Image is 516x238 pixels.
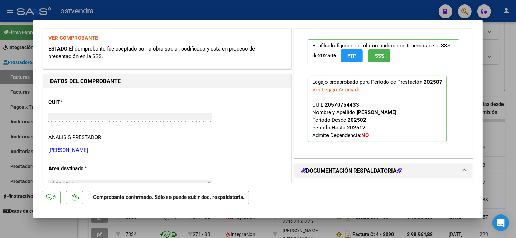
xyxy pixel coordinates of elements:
p: El afiliado figura en el ultimo padrón que tenemos de la SSS de [308,39,459,65]
button: SSS [368,49,390,62]
p: [PERSON_NAME] [48,146,286,154]
span: Integración [48,180,74,186]
span: SSS [375,53,384,59]
div: 20570754433 [325,101,359,109]
strong: 202512 [347,125,366,131]
strong: NO [361,132,369,138]
mat-expansion-panel-header: DOCUMENTACIÓN RESPALDATORIA [294,164,473,178]
a: VER COMPROBANTE [48,35,98,41]
button: FTP [341,49,363,62]
span: El comprobante fue aceptado por la obra social, codificado y está en proceso de presentación en l... [48,46,255,60]
strong: 202507 [424,79,442,85]
span: FTP [347,53,357,59]
strong: 202502 [348,117,366,123]
strong: DATOS DEL COMPROBANTE [50,78,121,84]
p: Comprobante confirmado. Sólo se puede subir doc. respaldatoria. [89,191,249,204]
strong: [PERSON_NAME] [357,109,396,116]
div: PREAPROBACIÓN PARA INTEGRACION [294,29,473,158]
p: CUIT [48,99,120,107]
strong: 202506 [318,53,337,59]
h1: DOCUMENTACIÓN RESPALDATORIA [301,167,402,175]
span: CUIL: Nombre y Apellido: Período Desde: Período Hasta: Admite Dependencia: [312,102,396,138]
div: Ver Legajo Asociado [312,86,361,93]
div: Open Intercom Messenger [492,214,509,231]
p: Legajo preaprobado para Período de Prestación: [308,76,447,142]
div: ANALISIS PRESTADOR [48,134,101,141]
span: ESTADO: [48,46,69,52]
p: Area destinado * [48,165,120,173]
